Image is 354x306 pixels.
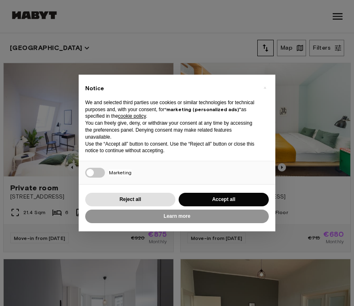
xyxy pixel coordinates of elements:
button: Accept all [179,193,269,206]
p: You can freely give, deny, or withdraw your consent at any time by accessing the preferences pane... [85,120,256,140]
span: × [263,83,266,93]
p: Use the “Accept all” button to consent. Use the “Reject all” button or close this notice to conti... [85,141,256,155]
p: We and selected third parties use cookies or similar technologies for technical purposes and, wit... [85,99,256,120]
h2: Notice [85,84,256,93]
strong: “marketing (personalized ads)” [164,106,241,112]
button: Reject all [85,193,175,206]
button: Learn more [85,210,269,223]
button: Close this notice [258,81,271,94]
span: Marketing [109,169,132,176]
a: cookie policy [118,113,146,119]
